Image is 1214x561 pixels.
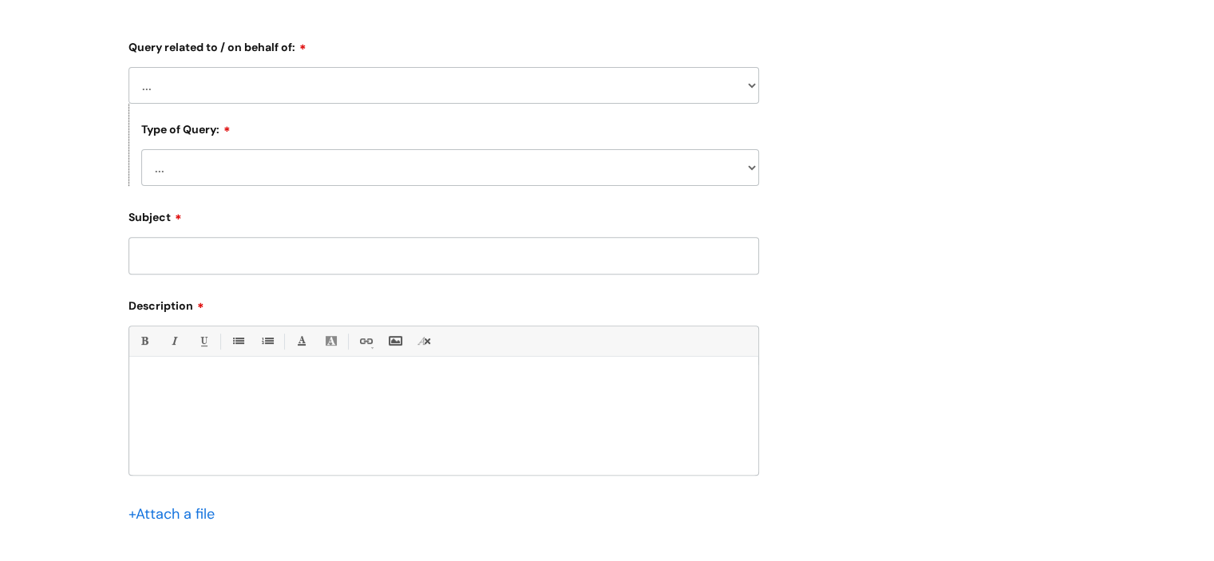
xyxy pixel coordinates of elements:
a: 1. Ordered List (Ctrl-Shift-8) [257,331,277,351]
a: • Unordered List (Ctrl-Shift-7) [227,331,247,351]
a: Back Color [321,331,341,351]
label: Subject [129,205,759,224]
a: Insert Image... [385,331,405,351]
a: Italic (Ctrl-I) [164,331,184,351]
a: Font Color [291,331,311,351]
label: Description [129,294,759,313]
a: Remove formatting (Ctrl-\) [414,331,434,351]
a: Link [355,331,375,351]
label: Query related to / on behalf of: [129,35,759,54]
a: Bold (Ctrl-B) [134,331,154,351]
label: Type of Query: [141,120,231,136]
div: Attach a file [129,501,224,527]
a: Underline(Ctrl-U) [193,331,213,351]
